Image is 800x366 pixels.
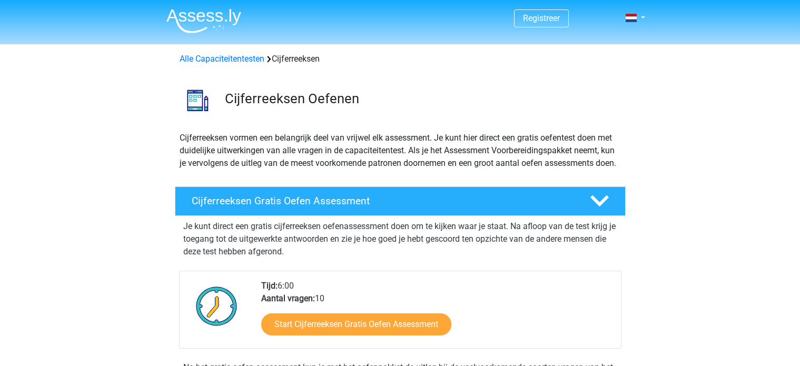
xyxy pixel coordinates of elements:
[180,132,621,170] p: Cijferreeksen vormen een belangrijk deel van vrijwel elk assessment. Je kunt hier direct een grat...
[171,186,630,216] a: Cijferreeksen Gratis Oefen Assessment
[261,293,315,303] b: Aantal vragen:
[190,280,243,332] img: Klok
[180,54,264,64] a: Alle Capaciteitentesten
[166,8,241,33] img: Assessly
[261,281,278,291] b: Tijd:
[261,313,451,335] a: Start Cijferreeksen Gratis Oefen Assessment
[523,13,560,23] a: Registreer
[175,78,220,123] img: cijferreeksen
[253,280,620,348] div: 6:00 10
[183,220,617,258] p: Je kunt direct een gratis cijferreeksen oefenassessment doen om te kijken waar je staat. Na afloo...
[175,53,625,65] div: Cijferreeksen
[192,195,573,207] h4: Cijferreeksen Gratis Oefen Assessment
[225,91,617,107] h3: Cijferreeksen Oefenen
